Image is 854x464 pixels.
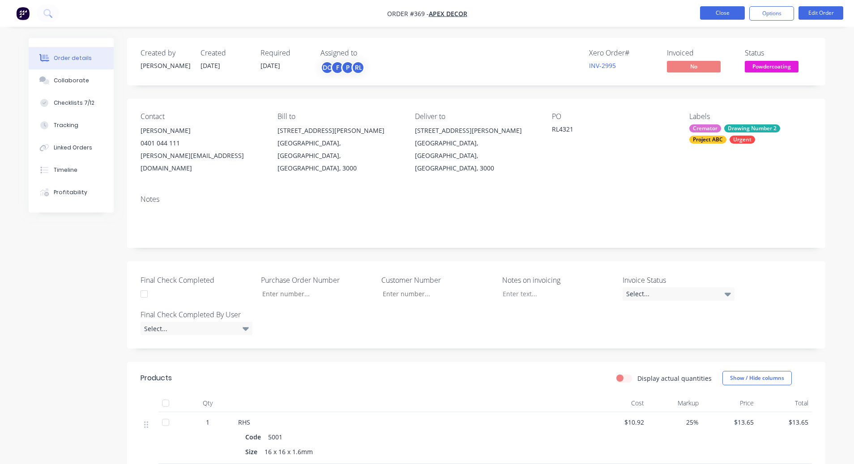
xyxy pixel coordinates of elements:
div: RL [351,61,365,74]
div: [STREET_ADDRESS][PERSON_NAME] [278,124,400,137]
button: Profitability [29,181,114,204]
div: Products [141,373,172,383]
button: Checklists 7/12 [29,92,114,114]
div: Timeline [54,166,77,174]
div: PO [552,112,675,121]
button: Powdercoating [745,61,798,74]
div: Deliver to [415,112,538,121]
div: [GEOGRAPHIC_DATA], [GEOGRAPHIC_DATA], [GEOGRAPHIC_DATA], 3000 [415,137,538,175]
div: [PERSON_NAME] [141,61,190,70]
div: 0401 044 111 [141,137,263,149]
button: Linked Orders [29,136,114,159]
label: Final Check Completed [141,275,252,285]
div: F [331,61,344,74]
div: Linked Orders [54,144,92,152]
div: Bill to [278,112,400,121]
div: Notes [141,195,812,204]
label: Purchase Order Number [261,275,373,285]
div: Select... [141,322,252,335]
span: 1 [206,417,209,427]
span: Order #369 - [387,9,429,18]
button: Edit Order [798,6,843,20]
div: Drawing Number 2 [724,124,780,132]
a: INV-2995 [589,61,616,70]
div: [STREET_ADDRESS][PERSON_NAME][GEOGRAPHIC_DATA], [GEOGRAPHIC_DATA], [GEOGRAPHIC_DATA], 3000 [278,124,400,175]
div: Cremator [689,124,721,132]
div: Order details [54,54,92,62]
div: Cost [593,394,648,412]
div: Required [260,49,310,57]
div: Created [201,49,250,57]
button: Tracking [29,114,114,136]
div: Invoiced [667,49,734,57]
span: $10.92 [596,417,644,427]
div: Collaborate [54,77,89,85]
div: Markup [648,394,703,412]
div: [PERSON_NAME] [141,124,263,137]
input: Enter number... [255,287,373,301]
button: Close [700,6,745,20]
div: Qty [181,394,235,412]
span: $13.65 [706,417,754,427]
div: Profitability [54,188,87,196]
label: Notes on invoicing [502,275,614,285]
div: Tracking [54,121,78,129]
span: 25% [651,417,699,427]
div: [PERSON_NAME][EMAIL_ADDRESS][DOMAIN_NAME] [141,149,263,175]
span: $13.65 [761,417,809,427]
div: Created by [141,49,190,57]
span: No [667,61,721,72]
div: Project ABC [689,136,726,144]
span: [DATE] [201,61,220,70]
img: Factory [16,7,30,20]
label: Display actual quantities [637,374,712,383]
div: Checklists 7/12 [54,99,94,107]
div: Xero Order # [589,49,656,57]
div: 5001 [265,430,286,443]
a: Apex Decor [429,9,467,18]
div: DC [320,61,334,74]
div: Contact [141,112,263,121]
div: Total [757,394,812,412]
div: P [341,61,354,74]
div: Code [245,430,265,443]
button: Timeline [29,159,114,181]
label: Final Check Completed By User [141,309,252,320]
span: [DATE] [260,61,280,70]
span: RHS [238,418,250,426]
label: Customer Number [381,275,493,285]
input: Enter number... [375,287,493,301]
div: [GEOGRAPHIC_DATA], [GEOGRAPHIC_DATA], [GEOGRAPHIC_DATA], 3000 [278,137,400,175]
div: Urgent [730,136,755,144]
div: RL4321 [552,124,664,137]
button: Show / Hide columns [722,371,792,385]
div: Assigned to [320,49,410,57]
span: Powdercoating [745,61,798,72]
div: 16 x 16 x 1.6mm [261,445,316,458]
div: Size [245,445,261,458]
div: [STREET_ADDRESS][PERSON_NAME][GEOGRAPHIC_DATA], [GEOGRAPHIC_DATA], [GEOGRAPHIC_DATA], 3000 [415,124,538,175]
div: Labels [689,112,812,121]
button: Order details [29,47,114,69]
div: Status [745,49,812,57]
div: [PERSON_NAME]0401 044 111[PERSON_NAME][EMAIL_ADDRESS][DOMAIN_NAME] [141,124,263,175]
div: [STREET_ADDRESS][PERSON_NAME] [415,124,538,137]
button: Collaborate [29,69,114,92]
button: DCFPRL [320,61,365,74]
div: Price [702,394,757,412]
button: Options [749,6,794,21]
div: Select... [623,287,734,301]
label: Invoice Status [623,275,734,285]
